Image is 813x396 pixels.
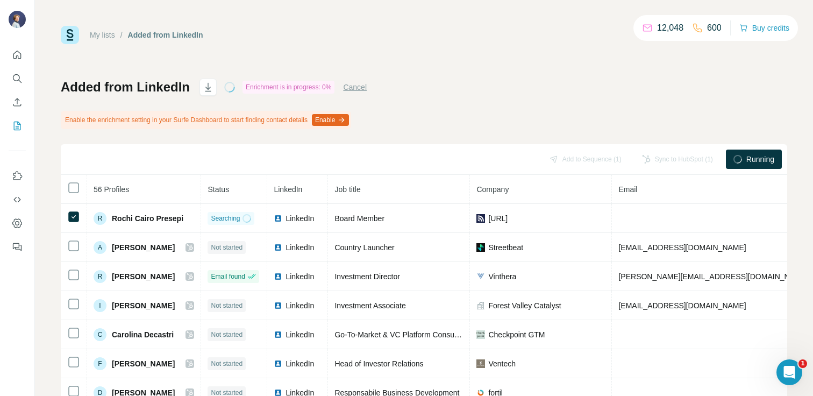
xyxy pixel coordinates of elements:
span: [EMAIL_ADDRESS][DOMAIN_NAME] [618,243,746,252]
span: Investment Director [334,272,400,281]
span: Country Launcher [334,243,394,252]
button: Enrich CSV [9,93,26,112]
div: Enable the enrichment setting in your Surfe Dashboard to start finding contact details [61,111,351,129]
div: A [94,241,106,254]
div: I [94,299,106,312]
span: [PERSON_NAME] [112,242,175,253]
img: LinkedIn logo [274,330,282,339]
span: [PERSON_NAME] [112,271,175,282]
button: Search [9,69,26,88]
img: Avatar [9,11,26,28]
p: 600 [707,22,722,34]
button: Quick start [9,45,26,65]
span: 1 [798,359,807,368]
span: LinkedIn [286,358,314,369]
button: Buy credits [739,20,789,36]
div: Added from LinkedIn [128,30,203,40]
img: company-logo [476,330,485,339]
div: C [94,328,106,341]
button: Use Surfe API [9,190,26,209]
span: Job title [334,185,360,194]
button: Enable [312,114,349,126]
span: Checkpoint GTM [488,329,545,340]
span: Vinthera [488,271,516,282]
span: LinkedIn [286,213,314,224]
button: My lists [9,116,26,136]
button: Dashboard [9,214,26,233]
div: R [94,270,106,283]
span: Status [208,185,229,194]
span: Company [476,185,509,194]
span: Not started [211,359,243,369]
span: 56 Profiles [94,185,129,194]
span: Forest Valley Catalyst [488,300,561,311]
span: Investment Associate [334,301,405,310]
img: company-logo [476,214,485,223]
img: Surfe Logo [61,26,79,44]
button: Cancel [343,82,367,93]
span: LinkedIn [286,329,314,340]
span: LinkedIn [286,271,314,282]
span: Email found [211,272,245,281]
span: Not started [211,330,243,340]
span: [URL] [488,213,508,224]
span: Email [618,185,637,194]
span: Streetbeat [488,242,523,253]
span: LinkedIn [274,185,302,194]
span: Running [746,154,774,165]
img: company-logo [476,359,485,368]
h1: Added from LinkedIn [61,79,190,96]
div: R [94,212,106,225]
button: Feedback [9,237,26,257]
span: [PERSON_NAME][EMAIL_ADDRESS][DOMAIN_NAME] [618,272,808,281]
li: / [120,30,123,40]
span: Board Member [334,214,384,223]
iframe: Intercom live chat [776,359,802,385]
img: LinkedIn logo [274,359,282,368]
span: Not started [211,301,243,310]
button: Use Surfe on LinkedIn [9,166,26,186]
img: LinkedIn logo [274,243,282,252]
p: 12,048 [657,22,683,34]
span: LinkedIn [286,300,314,311]
span: LinkedIn [286,242,314,253]
span: Head of Investor Relations [334,359,423,368]
span: Carolina Decastri [112,329,174,340]
div: F [94,357,106,370]
img: LinkedIn logo [274,214,282,223]
span: [PERSON_NAME] [112,358,175,369]
img: company-logo [476,243,485,252]
span: [PERSON_NAME] [112,300,175,311]
span: Not started [211,243,243,252]
img: LinkedIn logo [274,301,282,310]
span: Ventech [488,358,516,369]
img: company-logo [476,273,485,280]
span: Go-To-Market & VC Platform Consultant [334,330,468,339]
span: Searching [211,214,240,223]
span: [EMAIL_ADDRESS][DOMAIN_NAME] [618,301,746,310]
div: Enrichment is in progress: 0% [243,81,334,94]
img: LinkedIn logo [274,272,282,281]
span: Rochi Cairo Presepi [112,213,183,224]
a: My lists [90,31,115,39]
